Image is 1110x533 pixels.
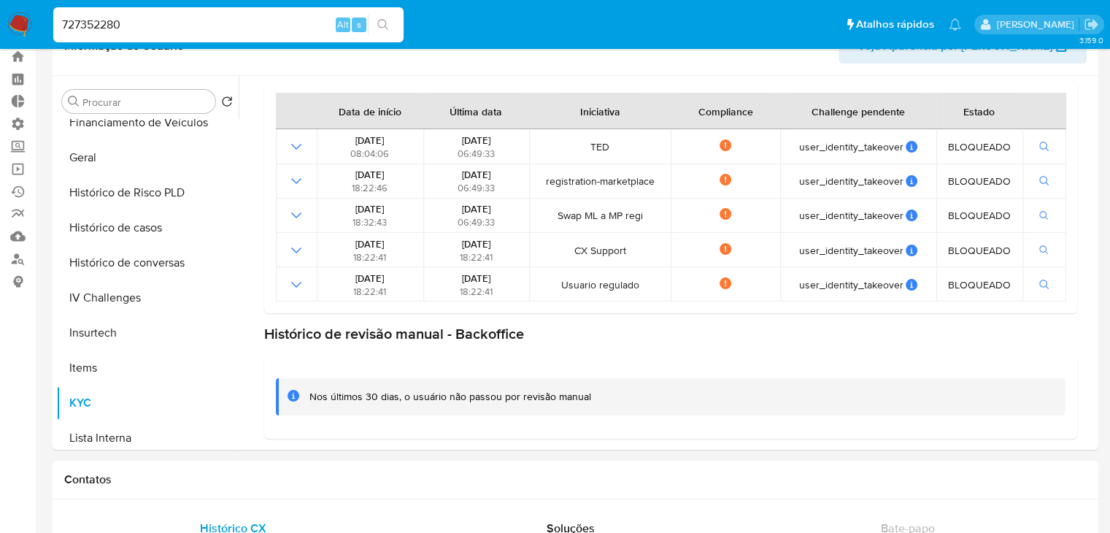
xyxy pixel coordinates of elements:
[56,245,239,280] button: Histórico de conversas
[368,15,398,35] button: search-icon
[64,39,184,53] h1: Informação do Usuário
[56,105,239,140] button: Financiamento de Veículos
[949,18,961,31] a: Notificações
[56,175,239,210] button: Histórico de Risco PLD
[1084,17,1099,32] a: Sair
[64,472,1087,487] h1: Contatos
[337,18,349,31] span: Alt
[56,386,239,421] button: KYC
[56,280,239,315] button: IV Challenges
[357,18,361,31] span: s
[82,96,209,109] input: Procurar
[56,421,239,456] button: Lista Interna
[1079,34,1103,46] span: 3.159.0
[56,210,239,245] button: Histórico de casos
[56,350,239,386] button: Items
[56,140,239,175] button: Geral
[53,15,404,34] input: Pesquise usuários ou casos...
[996,18,1079,31] p: matias.logusso@mercadopago.com.br
[221,96,233,112] button: Retornar ao pedido padrão
[68,96,80,107] button: Procurar
[856,17,934,32] span: Atalhos rápidos
[56,315,239,350] button: Insurtech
